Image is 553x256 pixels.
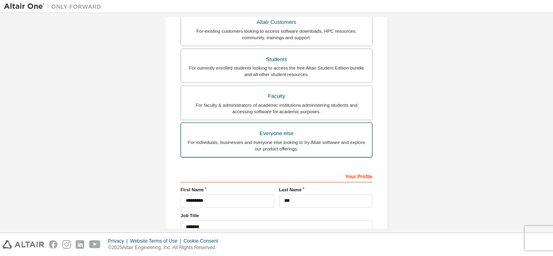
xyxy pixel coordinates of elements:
[186,54,367,65] div: Students
[108,238,130,244] div: Privacy
[108,244,223,251] p: © 2025 Altair Engineering, Inc. All Rights Reserved.
[62,240,71,249] img: instagram.svg
[76,240,84,249] img: linkedin.svg
[130,238,183,244] div: Website Terms of Use
[49,240,57,249] img: facebook.svg
[186,139,367,152] div: For individuals, businesses and everyone else looking to try Altair software and explore our prod...
[279,186,372,193] label: Last Name
[186,128,367,139] div: Everyone else
[186,17,367,28] div: Altair Customers
[4,2,105,11] img: Altair One
[183,238,223,244] div: Cookie Consent
[186,65,367,78] div: For currently enrolled students looking to access the free Altair Student Edition bundle and all ...
[186,28,367,41] div: For existing customers looking to access software downloads, HPC resources, community, trainings ...
[181,212,372,219] label: Job Title
[186,102,367,115] div: For faculty & administrators of academic institutions administering students and accessing softwa...
[2,240,44,249] img: altair_logo.svg
[181,169,372,182] div: Your Profile
[89,240,101,249] img: youtube.svg
[181,186,274,193] label: First Name
[186,91,367,102] div: Faculty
